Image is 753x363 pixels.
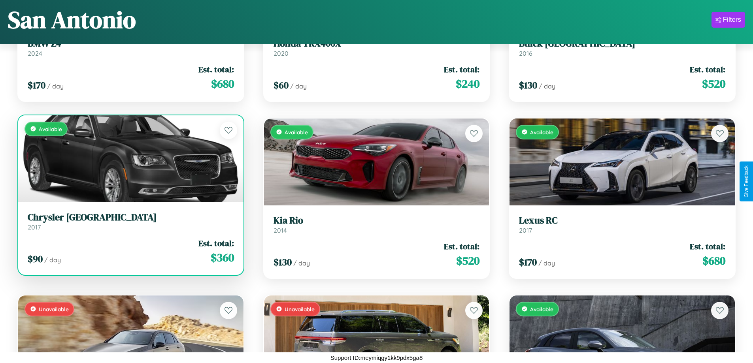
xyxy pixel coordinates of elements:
span: Est. total: [198,237,234,249]
h3: BMW Z4 [28,38,234,49]
span: 2016 [519,49,532,57]
span: / day [47,82,64,90]
p: Support ID: meymiqgy1kk9pdx5ga8 [330,352,423,363]
a: BMW Z42024 [28,38,234,57]
span: $ 520 [702,76,725,92]
a: Buick [GEOGRAPHIC_DATA]2016 [519,38,725,57]
span: / day [538,259,555,267]
h3: Honda TRX400X [274,38,480,49]
button: Filters [711,12,745,28]
span: $ 240 [456,76,479,92]
span: $ 170 [519,256,537,269]
span: $ 130 [519,79,537,92]
span: $ 130 [274,256,292,269]
span: Est. total: [690,64,725,75]
span: $ 170 [28,79,45,92]
span: Est. total: [444,64,479,75]
span: $ 680 [211,76,234,92]
span: Est. total: [444,241,479,252]
span: / day [293,259,310,267]
span: $ 680 [702,253,725,269]
span: $ 360 [211,250,234,265]
h3: Kia Rio [274,215,480,226]
span: Available [39,126,62,132]
h3: Buick [GEOGRAPHIC_DATA] [519,38,725,49]
h1: San Antonio [8,4,136,36]
span: Available [530,306,553,312]
span: Unavailable [285,306,315,312]
span: Available [530,129,553,135]
span: / day [290,82,307,90]
span: 2024 [28,49,42,57]
a: Kia Rio2014 [274,215,480,234]
span: / day [44,256,61,264]
span: Available [285,129,308,135]
div: Filters [723,16,741,24]
span: $ 90 [28,252,43,265]
span: $ 520 [456,253,479,269]
span: Unavailable [39,306,69,312]
span: $ 60 [274,79,289,92]
h3: Chrysler [GEOGRAPHIC_DATA] [28,212,234,223]
span: 2017 [519,226,532,234]
a: Lexus RC2017 [519,215,725,234]
span: 2017 [28,223,41,231]
span: Est. total: [690,241,725,252]
span: / day [539,82,555,90]
span: 2020 [274,49,289,57]
h3: Lexus RC [519,215,725,226]
a: Chrysler [GEOGRAPHIC_DATA]2017 [28,212,234,231]
span: 2014 [274,226,287,234]
div: Give Feedback [744,166,749,197]
span: Est. total: [198,64,234,75]
a: Honda TRX400X2020 [274,38,480,57]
